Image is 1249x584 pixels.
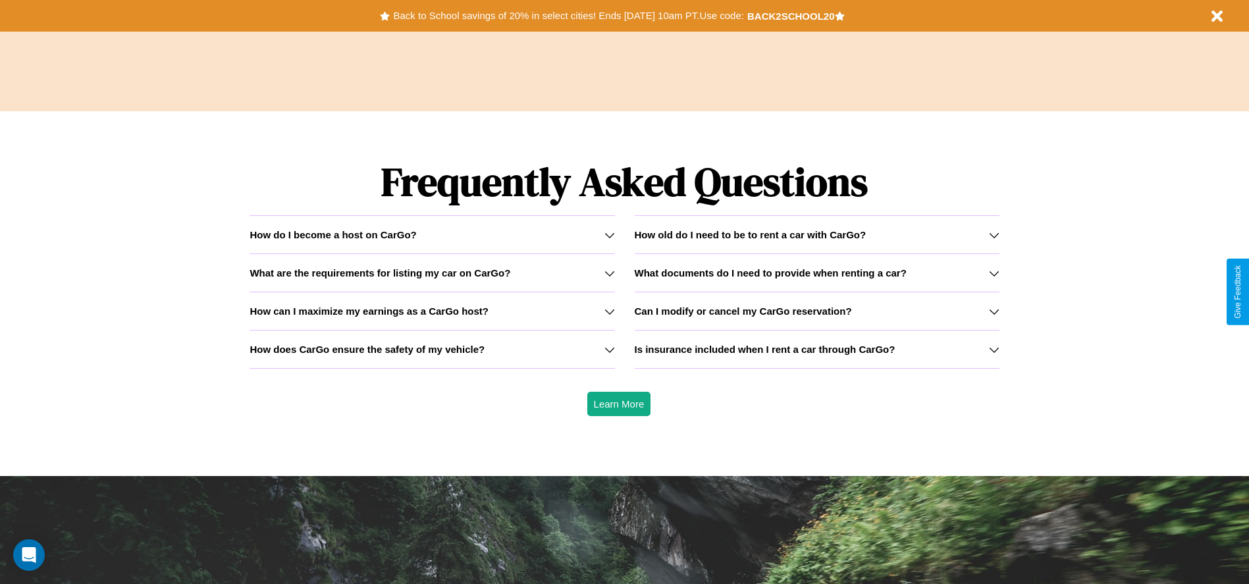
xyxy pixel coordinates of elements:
[747,11,835,22] b: BACK2SCHOOL20
[13,539,45,571] div: Open Intercom Messenger
[250,267,510,279] h3: What are the requirements for listing my car on CarGo?
[635,267,907,279] h3: What documents do I need to provide when renting a car?
[250,229,416,240] h3: How do I become a host on CarGo?
[250,344,485,355] h3: How does CarGo ensure the safety of my vehicle?
[635,305,852,317] h3: Can I modify or cancel my CarGo reservation?
[635,229,866,240] h3: How old do I need to be to rent a car with CarGo?
[250,148,999,215] h1: Frequently Asked Questions
[1233,265,1242,319] div: Give Feedback
[635,344,895,355] h3: Is insurance included when I rent a car through CarGo?
[587,392,651,416] button: Learn More
[390,7,747,25] button: Back to School savings of 20% in select cities! Ends [DATE] 10am PT.Use code:
[250,305,489,317] h3: How can I maximize my earnings as a CarGo host?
